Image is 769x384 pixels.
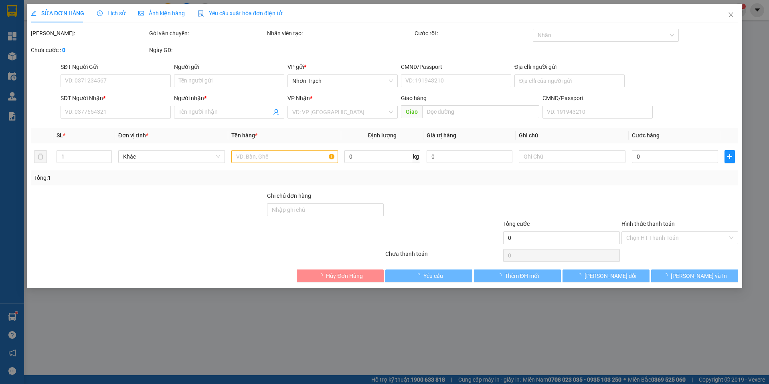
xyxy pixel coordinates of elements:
span: Đơn vị tính [118,132,148,139]
span: Yêu cầu [423,271,443,280]
span: close [728,12,734,18]
span: loading [318,273,326,278]
button: Hủy Đơn Hàng [297,269,384,282]
button: [PERSON_NAME] đổi [563,269,650,282]
div: Địa chỉ người gửi [514,62,625,71]
div: Chưa cước : [31,46,148,54]
span: Hủy Đơn Hàng [326,271,363,280]
span: SỬA ĐƠN HÀNG [31,10,84,16]
button: Close [720,4,742,26]
span: Giá trị hàng [427,132,456,139]
span: edit [31,10,36,16]
span: plus [725,153,735,160]
input: Ghi chú đơn hàng [267,203,384,216]
label: Ghi chú đơn hàng [267,193,311,199]
div: Tổng: 1 [34,173,297,182]
div: [PERSON_NAME]: [31,29,148,38]
span: [PERSON_NAME] và In [671,271,727,280]
div: Gói vận chuyển: [149,29,266,38]
div: Người nhận [174,94,284,103]
span: loading [415,273,423,278]
span: Giao [401,105,422,118]
input: Địa chỉ của người gửi [514,74,625,87]
span: Giao hàng [401,95,427,101]
span: Nhơn Trạch [292,75,393,87]
label: Hình thức thanh toán [621,221,675,227]
span: SL [57,132,63,139]
span: loading [662,273,671,278]
th: Ghi chú [516,128,629,143]
span: Tên hàng [231,132,257,139]
div: Chưa thanh toán [384,249,503,263]
span: Khác [123,151,220,163]
input: VD: Bàn, Ghế [231,150,338,163]
span: loading [576,273,585,278]
div: Cước rồi : [415,29,532,38]
span: Thêm ĐH mới [505,271,539,280]
span: kg [412,150,420,163]
span: Cước hàng [632,132,660,139]
span: [PERSON_NAME] đổi [585,271,636,280]
div: SĐT Người Nhận [61,94,171,103]
span: user-add [273,109,279,115]
button: [PERSON_NAME] và In [651,269,738,282]
button: Yêu cầu [385,269,472,282]
button: delete [34,150,47,163]
span: loading [496,273,505,278]
span: Ảnh kiện hàng [138,10,185,16]
div: Ngày GD: [149,46,266,54]
button: plus [724,150,735,163]
span: VP Nhận [287,95,310,101]
div: Người gửi [174,62,284,71]
span: Tổng cước [504,221,530,227]
button: Thêm ĐH mới [474,269,561,282]
div: CMND/Passport [401,62,511,71]
span: Định lượng [368,132,397,139]
div: Nhân viên tạo: [267,29,413,38]
span: Lịch sử [97,10,125,16]
span: picture [138,10,144,16]
img: icon [198,10,204,17]
b: 0 [62,47,65,53]
span: Yêu cầu xuất hóa đơn điện tử [198,10,282,16]
input: Dọc đường [422,105,540,118]
div: VP gửi [287,62,398,71]
div: CMND/Passport [543,94,653,103]
div: SĐT Người Gửi [61,62,171,71]
span: clock-circle [97,10,103,16]
input: Ghi Chú [519,150,625,163]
